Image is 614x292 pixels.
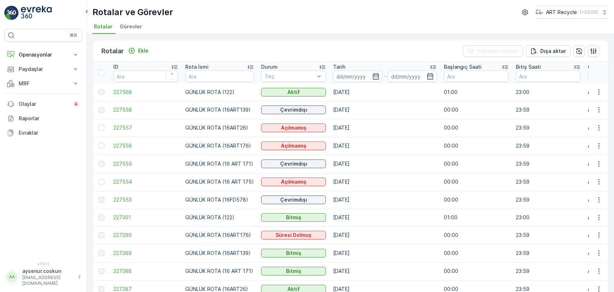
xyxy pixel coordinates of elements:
p: Bitmiş [286,250,301,257]
p: ART Recycle [546,9,577,16]
a: 227554 [113,178,178,185]
p: ⌘B [70,32,77,38]
a: 227558 [113,106,178,113]
p: Bitmiş [286,214,301,221]
td: [DATE] [329,119,440,137]
button: Ekle [125,46,151,55]
p: 23:59 [516,142,581,149]
a: 227557 [113,124,178,131]
p: Ekle [138,47,149,54]
button: Açılmamış [261,141,326,150]
p: Filtreleri temizle [477,48,519,55]
p: GÜNLÜK ROTA (16ART176) [185,232,254,239]
p: 23:59 [516,178,581,185]
p: 23:59 [516,196,581,203]
button: Çevrimdışı [261,196,326,204]
div: Toggle Row Selected [99,161,104,167]
button: Süresi Dolmuş [261,231,326,239]
div: Toggle Row Selected [99,143,104,149]
p: Rotalar ve Görevler [92,6,173,18]
p: Bitiş Saati [516,63,541,71]
div: Toggle Row Selected [99,215,104,220]
a: 227556 [113,142,178,149]
p: 00:00 [444,268,509,275]
button: Paydaşlar [4,62,82,76]
p: GÜNLÜK ROTA (16FD578) [185,196,254,203]
p: 00:00 [444,232,509,239]
p: Rotalar [101,46,124,56]
span: 227288 [113,268,178,275]
a: 227555 [113,160,178,167]
p: MRF [19,80,68,87]
button: Operasyonlar [4,48,82,62]
input: Ara [444,71,509,82]
td: [DATE] [329,244,440,262]
div: Toggle Row Selected [99,197,104,203]
p: 23:00 [516,214,581,221]
button: MRF [4,76,82,91]
td: [DATE] [329,137,440,155]
p: Rota İsmi [185,63,209,71]
input: Ara [516,71,581,82]
a: 227553 [113,196,178,203]
input: Ara [113,71,178,82]
div: Toggle Row Selected [99,107,104,113]
p: GÜNLÜK ROTA (16 ART 175) [185,178,254,185]
div: Toggle Row Selected [99,286,104,292]
a: 227290 [113,232,178,239]
p: 23:59 [516,160,581,167]
p: [EMAIL_ADDRESS][DOMAIN_NAME] [22,275,74,286]
p: 00:00 [444,160,509,167]
button: Aktif [261,88,326,96]
span: 227568 [113,89,178,96]
p: Çevrimdışı [280,160,307,167]
p: 23:59 [516,268,581,275]
p: Dışa aktar [540,48,566,55]
p: Süresi Dolmuş [276,232,311,239]
a: Raporlar [4,111,82,126]
p: GÜNLÜK ROTA (122) [185,214,254,221]
button: Açılmamış [261,178,326,186]
div: Toggle Row Selected [99,250,104,256]
p: Operasyonlar [19,51,68,58]
img: image_23.png [535,8,543,16]
p: GÜNLÜK ROTA (16 ART 171) [185,268,254,275]
p: Raporlar [19,115,79,122]
span: Görevler [120,23,142,30]
p: 00:00 [444,178,509,185]
input: dd/mm/yyyy [333,71,382,82]
p: GÜNLÜK ROTA (16ART26) [185,124,254,131]
p: ID [113,63,118,71]
div: Toggle Row Selected [99,125,104,131]
a: Evraklar [4,126,82,140]
a: 227301 [113,214,178,221]
p: Açılmamış [281,124,306,131]
button: Dışa aktar [526,45,570,57]
span: Rotalar [94,23,113,30]
td: [DATE] [329,101,440,119]
td: [DATE] [329,84,440,101]
p: aysenur.coskun [22,268,74,275]
button: Açılmamış [261,123,326,132]
td: [DATE] [329,191,440,209]
td: [DATE] [329,155,440,173]
p: Bitmiş [286,268,301,275]
p: Tarih [333,63,345,71]
button: Çevrimdışı [261,105,326,114]
p: GÜNLÜK ROTA (16ART139) [185,106,254,113]
span: v 1.51.1 [4,262,82,266]
p: 4 [74,101,78,107]
p: 23:00 [516,89,581,96]
div: AA [6,271,18,283]
td: [DATE] [329,226,440,244]
input: dd/mm/yyyy [388,71,437,82]
p: Başlangıç Saati [444,63,482,71]
p: ( +03:00 ) [580,9,598,15]
p: Açılmamış [281,142,306,149]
